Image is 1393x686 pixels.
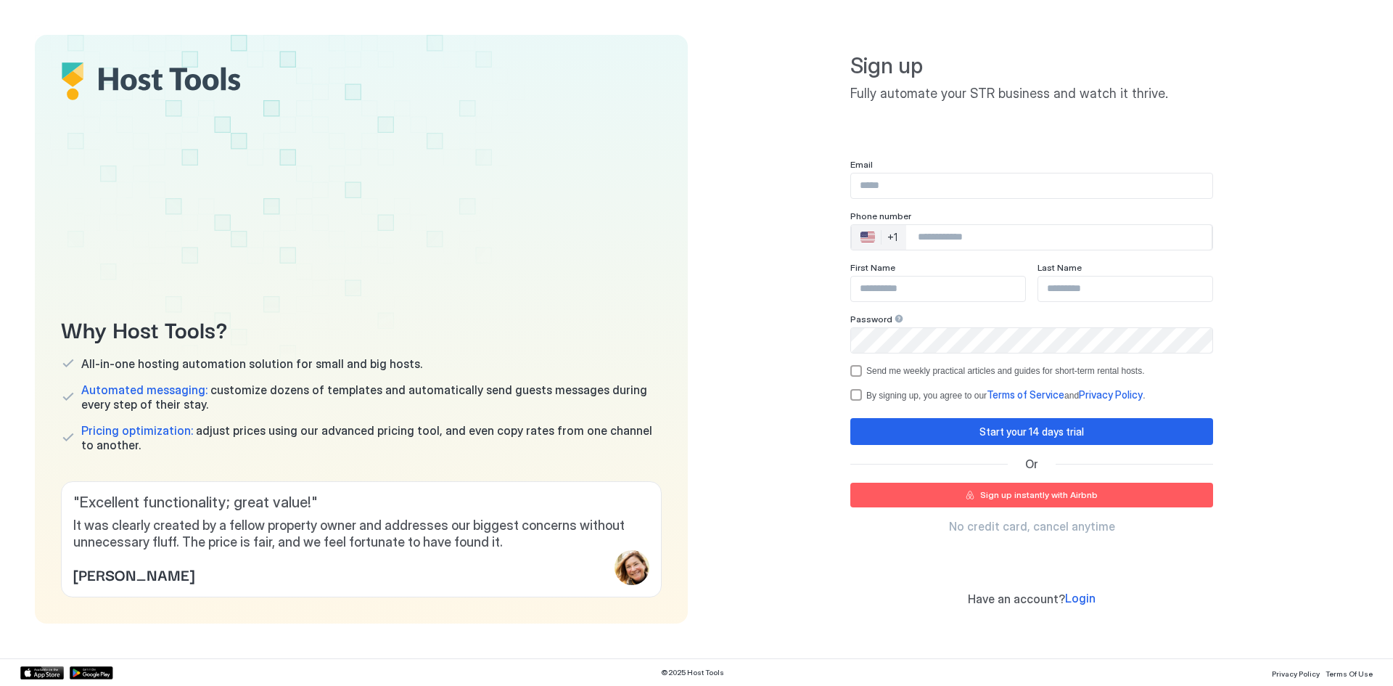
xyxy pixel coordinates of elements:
a: Login [1065,591,1096,606]
span: " Excellent functionality; great value! " [73,494,649,512]
span: Login [1065,591,1096,605]
span: Automated messaging: [81,383,207,397]
span: [PERSON_NAME] [73,563,194,585]
div: 🇺🇸 [860,229,875,246]
span: Pricing optimization: [81,423,193,438]
div: termsPrivacy [850,388,1213,401]
span: Why Host Tools? [61,312,662,345]
div: Countries button [852,225,906,250]
span: It was clearly created by a fellow property owner and addresses our biggest concerns without unne... [73,518,649,550]
span: Terms of Service [987,388,1064,401]
input: Input Field [1038,277,1212,301]
span: © 2025 Host Tools [661,668,724,677]
span: Password [850,314,892,324]
input: Input Field [851,173,1212,198]
span: Have an account? [968,592,1065,606]
a: Google Play Store [70,666,113,679]
input: Input Field [851,277,1025,301]
span: adjust prices using our advanced pricing tool, and even copy rates from one channel to another. [81,423,662,452]
a: Terms of Service [987,390,1064,401]
span: Or [1025,457,1038,471]
div: Send me weekly practical articles and guides for short-term rental hosts. [866,366,1145,376]
div: profile [615,550,649,585]
span: All-in-one hosting automation solution for small and big hosts. [81,356,422,371]
div: Sign up instantly with Airbnb [980,489,1098,502]
span: Sign up [850,52,1213,80]
span: Phone number [850,211,911,221]
input: Input Field [851,328,1212,353]
button: Start your 14 days trial [850,418,1213,445]
div: optOut [850,365,1213,377]
a: Privacy Policy [1272,665,1320,680]
div: By signing up, you agree to our and . [866,388,1145,401]
input: Phone Number input [906,224,1212,250]
span: Privacy Policy [1272,669,1320,678]
span: First Name [850,262,895,273]
span: customize dozens of templates and automatically send guests messages during every step of their s... [81,383,662,412]
span: Privacy Policy [1079,388,1143,401]
span: Last Name [1037,262,1082,273]
span: Email [850,159,873,170]
a: App Store [20,666,64,679]
span: No credit card, cancel anytime [949,519,1115,534]
a: Terms Of Use [1326,665,1373,680]
a: Privacy Policy [1079,390,1143,401]
button: Sign up instantly with Airbnb [850,483,1213,507]
span: Terms Of Use [1326,669,1373,678]
div: Start your 14 days trial [979,424,1084,439]
span: Fully automate your STR business and watch it thrive. [850,86,1213,102]
div: +1 [887,231,897,244]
